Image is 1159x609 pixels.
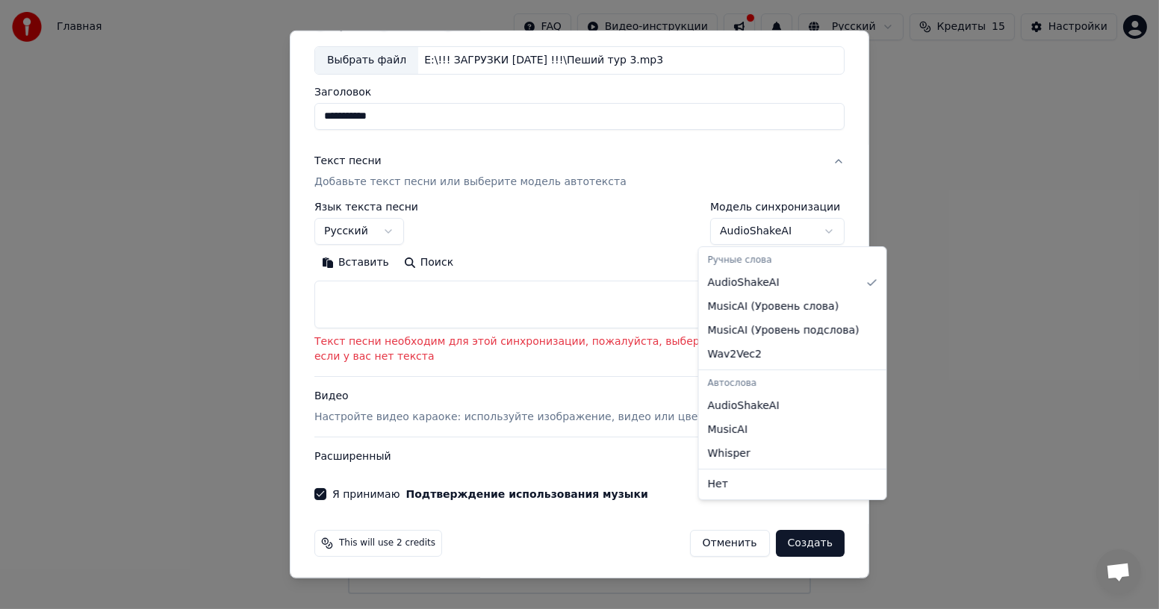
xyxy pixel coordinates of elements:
span: MusicAI ( Уровень подслова ) [708,323,860,338]
span: Wav2Vec2 [708,347,762,362]
div: Автослова [702,373,883,394]
span: Нет [708,477,728,492]
span: MusicAI ( Уровень слова ) [708,299,839,314]
span: AudioShakeAI [708,275,780,290]
span: MusicAI [708,422,748,437]
span: AudioShakeAI [708,399,780,413]
div: Ручные слова [702,250,883,271]
span: Whisper [708,446,751,461]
